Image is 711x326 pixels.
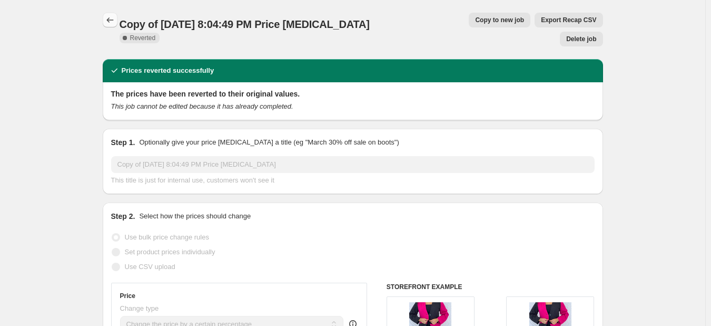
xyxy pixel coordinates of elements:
h2: Step 1. [111,137,135,148]
span: Use CSV upload [125,263,175,271]
button: Price change jobs [103,13,117,27]
button: Copy to new job [469,13,530,27]
span: Copy of [DATE] 8:04:49 PM Price [MEDICAL_DATA] [120,18,370,30]
h2: The prices have been reverted to their original values. [111,89,595,99]
input: 30% off holiday sale [111,156,595,173]
i: This job cannot be edited because it has already completed. [111,102,293,110]
span: Use bulk price change rules [125,233,209,241]
span: Set product prices individually [125,248,215,256]
p: Select how the prices should change [139,211,251,222]
span: This title is just for internal use, customers won't see it [111,176,274,184]
p: Optionally give your price [MEDICAL_DATA] a title (eg "March 30% off sale on boots") [139,137,399,148]
button: Delete job [560,32,603,46]
span: Export Recap CSV [541,16,596,24]
h6: STOREFRONT EXAMPLE [387,283,595,291]
h2: Prices reverted successfully [122,65,214,76]
h2: Step 2. [111,211,135,222]
span: Change type [120,304,159,312]
h3: Price [120,292,135,300]
span: Delete job [566,35,596,43]
span: Copy to new job [475,16,524,24]
button: Export Recap CSV [535,13,603,27]
span: Reverted [130,34,156,42]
